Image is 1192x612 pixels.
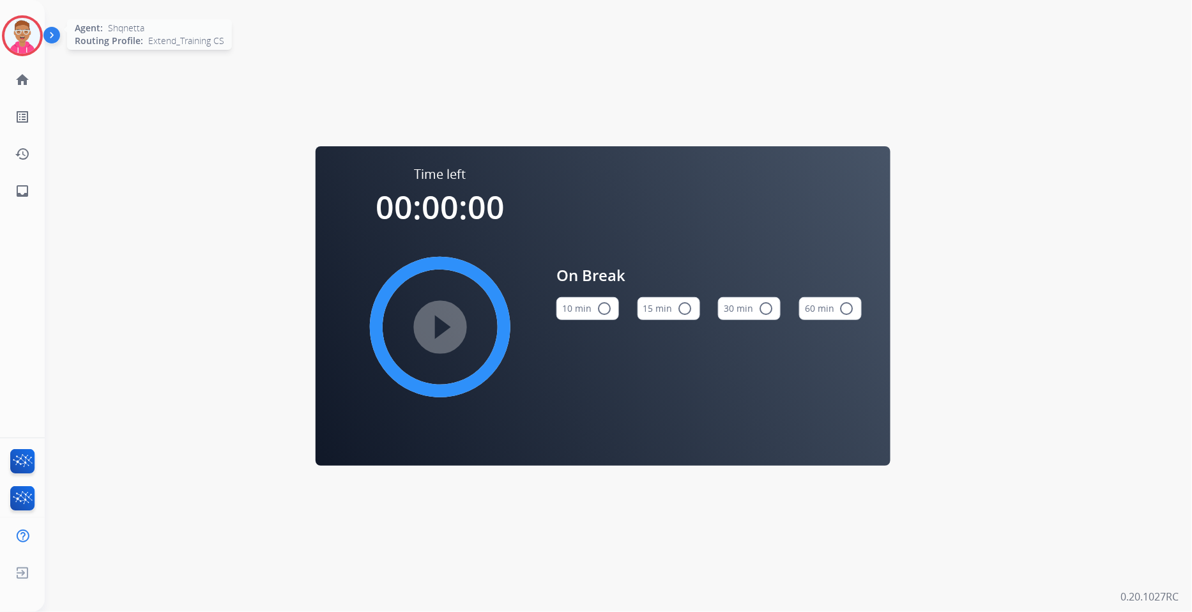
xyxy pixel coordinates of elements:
mat-icon: inbox [15,183,30,199]
span: Shqnetta [108,22,144,34]
mat-icon: radio_button_unchecked [839,301,855,316]
button: 30 min [718,297,781,320]
span: Agent: [75,22,103,34]
mat-icon: history [15,146,30,162]
p: 0.20.1027RC [1121,589,1179,604]
mat-icon: home [15,72,30,88]
img: avatar [4,18,40,54]
span: 00:00:00 [376,185,505,229]
mat-icon: radio_button_unchecked [678,301,693,316]
span: Routing Profile: [75,34,143,47]
mat-icon: radio_button_unchecked [758,301,774,316]
mat-icon: list_alt [15,109,30,125]
button: 10 min [556,297,619,320]
span: On Break [556,264,862,287]
span: Time left [415,165,466,183]
mat-icon: radio_button_unchecked [597,301,612,316]
button: 15 min [638,297,700,320]
button: 60 min [799,297,862,320]
span: Extend_Training CS [148,34,224,47]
